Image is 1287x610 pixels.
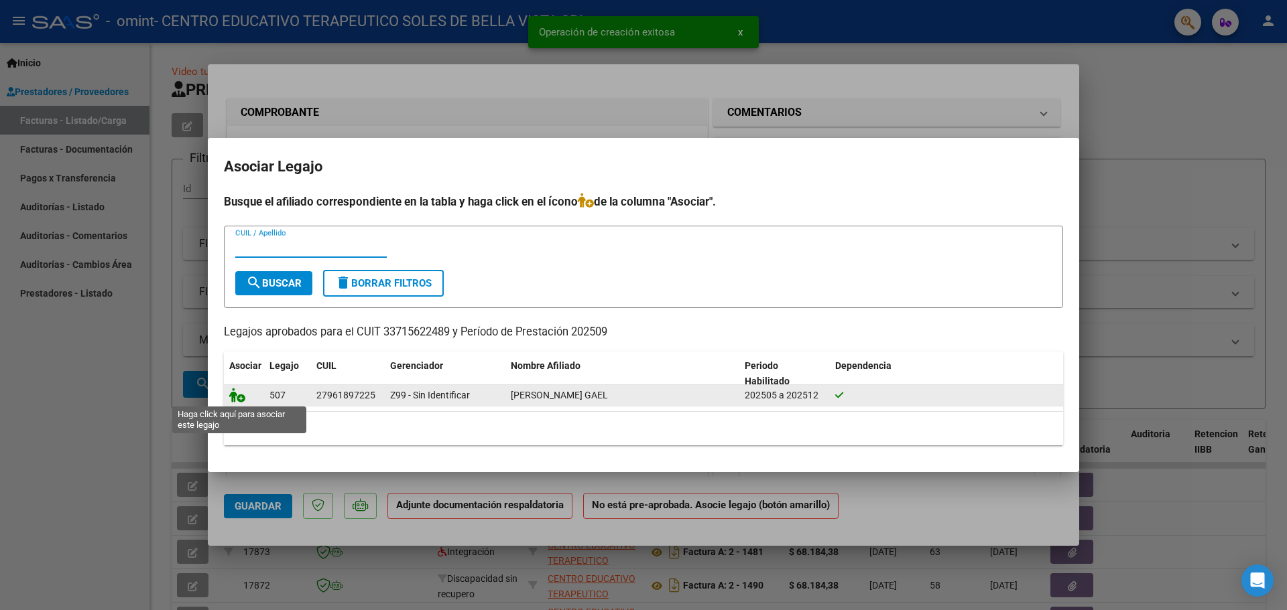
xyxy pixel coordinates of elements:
datatable-header-cell: Nombre Afiliado [505,352,739,396]
div: 27961897225 [316,388,375,403]
button: Borrar Filtros [323,270,444,297]
span: Z99 - Sin Identificar [390,390,470,400]
datatable-header-cell: Asociar [224,352,264,396]
span: Nombre Afiliado [511,360,580,371]
span: Dependencia [835,360,892,371]
mat-icon: delete [335,275,351,291]
span: Asociar [229,360,261,371]
datatable-header-cell: CUIL [311,352,385,396]
span: Periodo Habilitado [745,360,790,386]
datatable-header-cell: Periodo Habilitado [739,352,830,396]
div: 1 registros [224,412,1063,445]
datatable-header-cell: Legajo [264,352,311,396]
mat-icon: search [246,275,262,291]
span: RUEDA ROMERO RUDER GAEL [511,390,608,400]
div: 202505 a 202512 [745,388,824,403]
p: Legajos aprobados para el CUIT 33715622489 y Período de Prestación 202509 [224,324,1063,341]
span: Legajo [269,360,299,371]
button: Buscar [235,271,312,295]
span: Borrar Filtros [335,277,432,289]
span: Buscar [246,277,302,289]
span: CUIL [316,360,336,371]
datatable-header-cell: Gerenciador [385,352,505,396]
span: Gerenciador [390,360,443,371]
h2: Asociar Legajo [224,154,1063,179]
span: 507 [269,390,286,400]
h4: Busque el afiliado correspondiente en la tabla y haga click en el ícono de la columna "Asociar". [224,193,1063,210]
div: Open Intercom Messenger [1241,564,1274,597]
datatable-header-cell: Dependencia [830,352,1064,396]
